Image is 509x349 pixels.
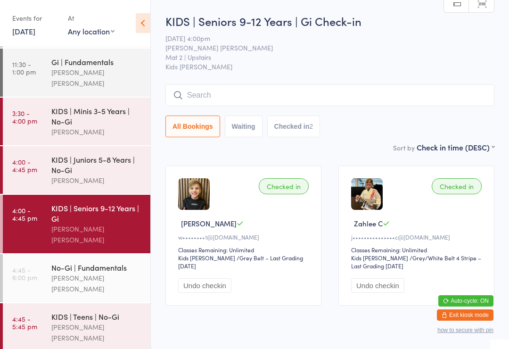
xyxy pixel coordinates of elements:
time: 3:30 - 4:00 pm [12,109,37,125]
div: KIDS | Teens | No-Gi [51,311,142,322]
a: 11:30 -1:00 pmGi | Fundamentals[PERSON_NAME] [PERSON_NAME] [3,49,150,97]
time: 4:45 - 6:00 pm [12,266,37,281]
a: 4:00 -4:45 pmKIDS | Seniors 9-12 Years | Gi[PERSON_NAME] [PERSON_NAME] [3,195,150,253]
div: j•••••••••••••••c@[DOMAIN_NAME] [351,233,484,241]
div: [PERSON_NAME] [PERSON_NAME] [51,322,142,343]
span: / Grey Belt – Last Grading [DATE] [178,254,303,270]
div: KIDS | Juniors 5-8 Years | No-Gi [51,154,142,175]
div: Gi | Fundamentals [51,57,142,67]
div: Kids [PERSON_NAME] [178,254,235,262]
span: Zahlee C [354,218,383,228]
span: Kids [PERSON_NAME] [165,62,494,71]
img: image1723018590.png [178,178,210,210]
button: Undo checkin [178,278,231,293]
div: 2 [309,123,313,130]
button: Checked in2 [267,116,320,137]
div: No-Gi | Fundamentals [51,262,142,273]
button: Exit kiosk mode [437,309,493,321]
div: w••••••••1@[DOMAIN_NAME] [178,233,312,241]
div: [PERSON_NAME] [51,175,142,186]
div: [PERSON_NAME] [51,126,142,137]
time: 11:30 - 1:00 pm [12,60,36,75]
h2: KIDS | Seniors 9-12 Years | Gi Check-in [165,13,494,29]
time: 4:00 - 4:45 pm [12,158,37,173]
div: [PERSON_NAME] [PERSON_NAME] [51,67,142,89]
a: [DATE] [12,26,35,36]
a: 3:30 -4:00 pmKIDS | Minis 3-5 Years | No-Gi[PERSON_NAME] [3,98,150,145]
div: Any location [68,26,115,36]
button: All Bookings [165,116,220,137]
div: Classes Remaining: Unlimited [351,246,484,254]
div: Checked in [432,178,482,194]
div: KIDS | Seniors 9-12 Years | Gi [51,203,142,224]
span: Mat 2 | Upstairs [165,52,480,62]
button: Undo checkin [351,278,404,293]
div: Kids [PERSON_NAME] [351,254,408,262]
button: Waiting [225,116,263,137]
div: KIDS | Minis 3-5 Years | No-Gi [51,106,142,126]
time: 4:45 - 5:45 pm [12,315,37,330]
time: 4:00 - 4:45 pm [12,207,37,222]
div: Events for [12,10,58,26]
label: Sort by [393,143,415,152]
div: Check in time (DESC) [417,142,494,152]
a: 4:45 -6:00 pmNo-Gi | Fundamentals[PERSON_NAME] [PERSON_NAME] [3,254,150,302]
div: [PERSON_NAME] [PERSON_NAME] [51,273,142,294]
a: 4:00 -4:45 pmKIDS | Juniors 5-8 Years | No-Gi[PERSON_NAME] [3,146,150,194]
input: Search [165,84,494,106]
button: how to secure with pin [437,327,493,333]
div: Checked in [259,178,309,194]
span: [PERSON_NAME] [PERSON_NAME] [165,43,480,52]
div: [PERSON_NAME] [PERSON_NAME] [51,224,142,245]
img: image1725261366.png [351,178,383,210]
div: At [68,10,115,26]
span: [PERSON_NAME] [181,218,237,228]
span: [DATE] 4:00pm [165,33,480,43]
span: / Grey/White Belt 4 Stripe – Last Grading [DATE] [351,254,481,270]
div: Classes Remaining: Unlimited [178,246,312,254]
button: Auto-cycle: ON [438,295,493,307]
